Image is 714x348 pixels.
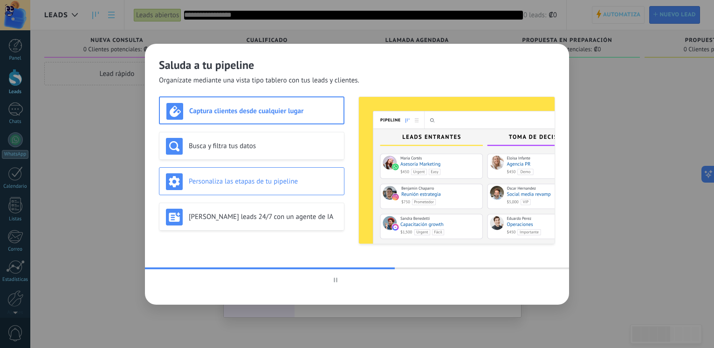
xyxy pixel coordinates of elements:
[189,177,337,186] h3: Personaliza las etapas de tu pipeline
[524,277,551,283] span: Siguiente
[189,142,337,150] h3: Busca y filtra tus datos
[189,212,337,221] h3: [PERSON_NAME] leads 24/7 con un agente de IA
[159,76,359,85] span: Organízate mediante una vista tipo tablero con tus leads y clientes.
[189,107,337,116] h3: Captura clientes desde cualquier lugar
[339,277,381,283] span: Pausar historia
[330,273,385,287] button: Pausar historia
[159,58,555,72] h2: Saluda a tu pipeline
[520,273,555,287] button: Siguiente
